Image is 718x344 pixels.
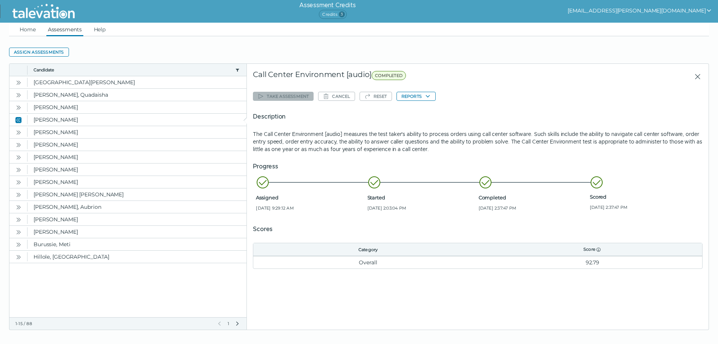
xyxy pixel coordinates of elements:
[14,103,23,112] button: Open
[253,162,703,171] h5: Progress
[367,205,476,211] span: [DATE] 2:03:04 PM
[253,70,548,83] div: Call Center Environment [audio]
[18,23,37,36] a: Home
[483,256,702,268] td: 92.79
[46,23,83,36] a: Assessments
[216,321,222,327] button: Previous Page
[28,201,246,213] clr-dg-cell: [PERSON_NAME], Aubrion
[14,153,23,162] button: Open
[15,92,21,98] cds-icon: Open
[14,240,23,249] button: Open
[28,101,246,113] clr-dg-cell: [PERSON_NAME]
[256,205,364,211] span: [DATE] 9:29:12 AM
[28,139,246,151] clr-dg-cell: [PERSON_NAME]
[318,92,355,101] button: Cancel
[253,112,703,121] h5: Description
[15,105,21,111] cds-icon: Open
[319,10,346,19] span: Credits
[227,321,230,327] span: 1
[339,11,345,17] span: 3
[253,130,703,153] p: The Call Center Environment [audio] measures the test taker's ability to process orders using cal...
[28,76,246,88] clr-dg-cell: [GEOGRAPHIC_DATA][PERSON_NAME]
[253,243,482,256] th: Category
[15,80,21,86] cds-icon: Open
[28,89,246,101] clr-dg-cell: [PERSON_NAME], Quadaisha
[372,71,406,80] span: COMPLETED
[15,142,21,148] cds-icon: Open
[15,204,21,210] cds-icon: Open
[397,92,436,101] button: Reports
[688,70,703,83] button: Close
[15,229,21,235] cds-icon: Open
[483,243,702,256] th: Score
[253,92,314,101] button: Take assessment
[590,204,698,210] span: [DATE] 2:37:47 PM
[15,117,21,123] cds-icon: Close
[590,194,698,200] span: Scored
[28,226,246,238] clr-dg-cell: [PERSON_NAME]
[28,213,246,225] clr-dg-cell: [PERSON_NAME]
[92,23,107,36] a: Help
[28,151,246,163] clr-dg-cell: [PERSON_NAME]
[14,115,23,124] button: Close
[28,114,246,126] clr-dg-cell: [PERSON_NAME]
[14,215,23,224] button: Open
[360,92,392,101] button: Reset
[14,140,23,149] button: Open
[28,188,246,201] clr-dg-cell: [PERSON_NAME] [PERSON_NAME]
[14,78,23,87] button: Open
[15,167,21,173] cds-icon: Open
[15,242,21,248] cds-icon: Open
[14,252,23,261] button: Open
[15,154,21,160] cds-icon: Open
[367,194,476,201] span: Started
[28,126,246,138] clr-dg-cell: [PERSON_NAME]
[256,194,364,201] span: Assigned
[15,321,212,327] div: 1-15 / 88
[253,256,482,268] td: Overall
[14,90,23,99] button: Open
[568,6,712,15] button: show user actions
[14,202,23,211] button: Open
[28,238,246,250] clr-dg-cell: Burussie, Meti
[479,194,587,201] span: Completed
[299,1,355,10] h6: Assessment Credits
[14,165,23,174] button: Open
[253,225,703,234] h5: Scores
[15,130,21,136] cds-icon: Open
[14,190,23,199] button: Open
[28,164,246,176] clr-dg-cell: [PERSON_NAME]
[9,48,69,57] button: Assign assessments
[28,176,246,188] clr-dg-cell: [PERSON_NAME]
[234,321,240,327] button: Next Page
[15,179,21,185] cds-icon: Open
[9,2,78,21] img: Talevation_Logo_Transparent_white.png
[479,205,587,211] span: [DATE] 2:37:47 PM
[15,254,21,260] cds-icon: Open
[14,177,23,187] button: Open
[34,67,232,73] button: Candidate
[28,251,246,263] clr-dg-cell: Hillole, [GEOGRAPHIC_DATA]
[15,192,21,198] cds-icon: Open
[234,67,240,73] button: candidate filter
[14,128,23,137] button: Open
[14,227,23,236] button: Open
[15,217,21,223] cds-icon: Open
